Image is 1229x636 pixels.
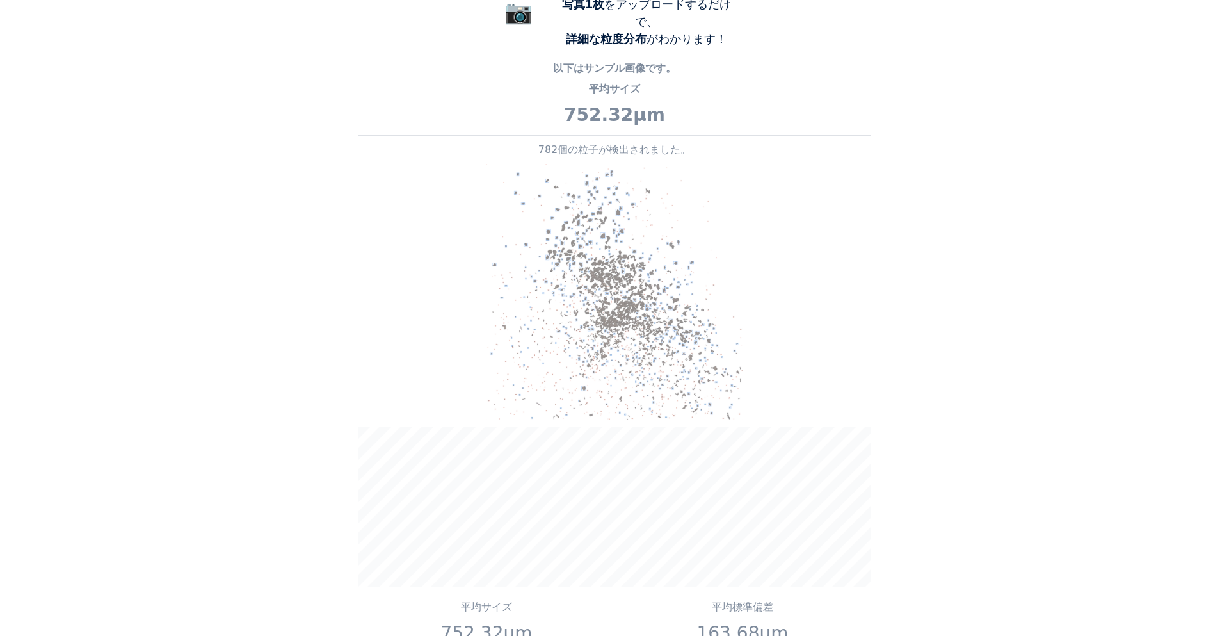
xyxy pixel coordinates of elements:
p: 752.32μm [358,102,871,129]
b: 詳細な粒度分布 [566,32,647,45]
p: 平均サイズ [364,599,610,615]
p: 以下はサンプル画像です。 [358,61,871,76]
img: alt [486,164,743,420]
p: 782個の粒子が検出されました。 [358,142,871,158]
p: 平均標準偏差 [620,599,866,615]
p: 平均サイズ [358,81,871,97]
